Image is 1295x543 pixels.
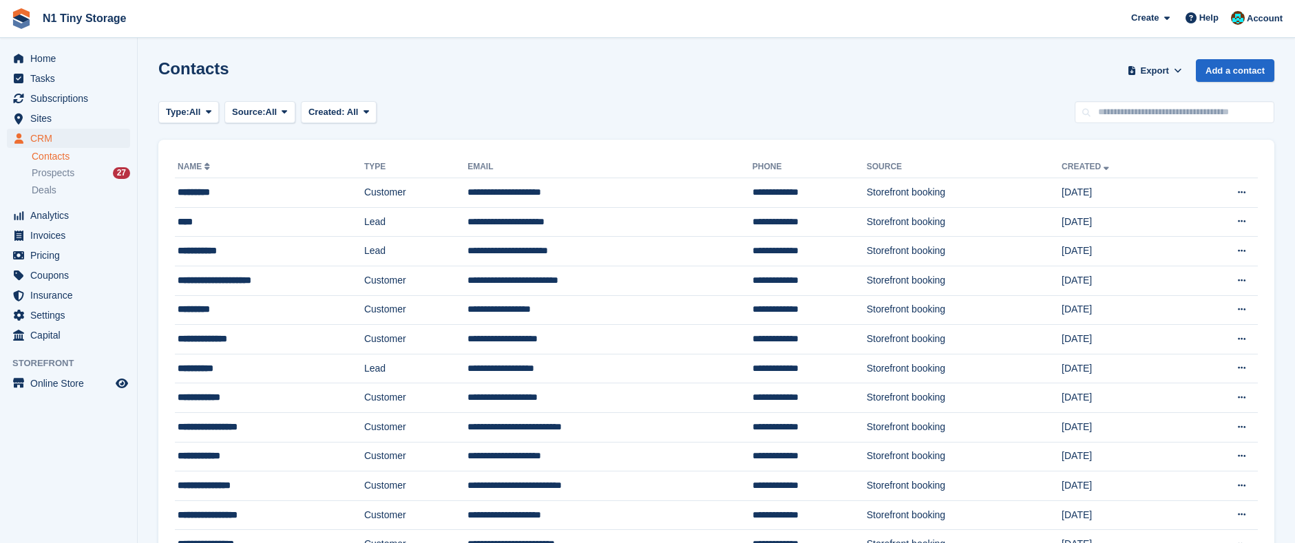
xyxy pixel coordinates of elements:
span: Sites [30,109,113,128]
td: [DATE] [1062,442,1186,471]
span: Home [30,49,113,68]
a: menu [7,326,130,345]
a: menu [7,89,130,108]
td: [DATE] [1062,295,1186,325]
a: menu [7,306,130,325]
td: Storefront booking [867,325,1062,354]
span: Coupons [30,266,113,285]
a: menu [7,69,130,88]
td: [DATE] [1062,178,1186,208]
td: Storefront booking [867,500,1062,530]
td: Customer [364,471,467,501]
th: Email [467,156,752,178]
span: Export [1141,64,1169,78]
span: Source: [232,105,265,119]
td: Customer [364,500,467,530]
button: Export [1124,59,1185,82]
td: Storefront booking [867,412,1062,442]
span: Subscriptions [30,89,113,108]
td: Storefront booking [867,266,1062,295]
a: Prospects 27 [32,166,130,180]
td: [DATE] [1062,354,1186,383]
td: Lead [364,207,467,237]
a: menu [7,374,130,393]
td: Customer [364,442,467,471]
span: Invoices [30,226,113,245]
span: Insurance [30,286,113,305]
a: Add a contact [1196,59,1274,82]
a: Preview store [114,375,130,392]
span: Prospects [32,167,74,180]
span: Capital [30,326,113,345]
td: [DATE] [1062,471,1186,501]
a: menu [7,286,130,305]
td: [DATE] [1062,412,1186,442]
td: [DATE] [1062,266,1186,295]
td: Customer [364,266,467,295]
th: Phone [752,156,867,178]
td: Storefront booking [867,471,1062,501]
td: Storefront booking [867,354,1062,383]
div: 27 [113,167,130,179]
td: Lead [364,354,467,383]
a: menu [7,49,130,68]
span: Analytics [30,206,113,225]
td: [DATE] [1062,207,1186,237]
span: All [347,107,359,117]
span: Help [1199,11,1219,25]
span: Account [1247,12,1283,25]
td: Storefront booking [867,237,1062,266]
span: Create [1131,11,1159,25]
a: menu [7,129,130,148]
td: [DATE] [1062,500,1186,530]
td: [DATE] [1062,237,1186,266]
a: N1 Tiny Storage [37,7,132,30]
td: Storefront booking [867,295,1062,325]
img: stora-icon-8386f47178a22dfd0bd8f6a31ec36ba5ce8667c1dd55bd0f319d3a0aa187defe.svg [11,8,32,29]
span: All [189,105,201,119]
button: Source: All [224,101,295,124]
a: menu [7,206,130,225]
a: menu [7,266,130,285]
td: [DATE] [1062,325,1186,354]
a: Contacts [32,150,130,163]
td: Lead [364,237,467,266]
th: Source [867,156,1062,178]
td: Storefront booking [867,178,1062,208]
button: Created: All [301,101,377,124]
a: menu [7,226,130,245]
span: CRM [30,129,113,148]
span: Settings [30,306,113,325]
td: Customer [364,383,467,413]
a: Deals [32,183,130,198]
span: Tasks [30,69,113,88]
td: Customer [364,178,467,208]
span: Storefront [12,356,137,370]
span: Online Store [30,374,113,393]
span: Pricing [30,246,113,265]
a: menu [7,109,130,128]
td: Customer [364,412,467,442]
span: Created: [308,107,345,117]
td: Storefront booking [867,442,1062,471]
span: Deals [32,184,56,197]
img: N1 Tiny [1231,11,1245,25]
a: Created [1062,162,1112,171]
td: Storefront booking [867,207,1062,237]
td: Customer [364,325,467,354]
td: [DATE] [1062,383,1186,413]
h1: Contacts [158,59,229,78]
span: All [266,105,277,119]
td: Storefront booking [867,383,1062,413]
th: Type [364,156,467,178]
td: Customer [364,295,467,325]
button: Type: All [158,101,219,124]
span: Type: [166,105,189,119]
a: Name [178,162,213,171]
a: menu [7,246,130,265]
